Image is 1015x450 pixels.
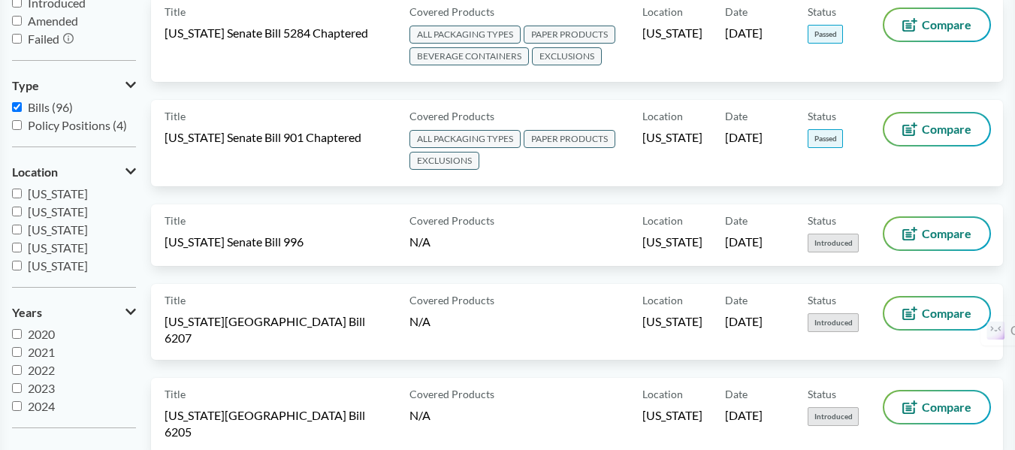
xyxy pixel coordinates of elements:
span: [US_STATE] [28,258,88,273]
input: 2021 [12,347,22,357]
span: Passed [808,129,843,148]
span: [US_STATE] [642,25,702,41]
span: Covered Products [409,4,494,20]
span: Location [642,108,683,124]
button: Compare [884,9,989,41]
input: Amended [12,16,22,26]
span: [US_STATE] [642,313,702,330]
span: Location [642,213,683,228]
input: Bills (96) [12,102,22,112]
span: Status [808,4,836,20]
span: Title [165,386,186,402]
span: Date [725,108,748,124]
input: [US_STATE] [12,207,22,216]
input: 2020 [12,329,22,339]
span: Status [808,108,836,124]
input: Failed [12,34,22,44]
span: Location [642,386,683,402]
span: [DATE] [725,234,763,250]
span: [US_STATE] [28,186,88,201]
span: Status [808,213,836,228]
span: 2023 [28,381,55,395]
span: Compare [922,123,971,135]
button: Location [12,159,136,185]
span: Compare [922,401,971,413]
span: Introduced [808,234,859,252]
span: EXCLUSIONS [409,152,479,170]
span: Policy Positions (4) [28,118,127,132]
input: Policy Positions (4) [12,120,22,130]
span: N/A [409,234,430,249]
span: Covered Products [409,213,494,228]
span: N/A [409,314,430,328]
span: Date [725,292,748,308]
span: N/A [409,408,430,422]
span: [US_STATE] Senate Bill 5284 Chaptered [165,25,368,41]
button: Compare [884,391,989,423]
input: 2023 [12,383,22,393]
span: [US_STATE] Senate Bill 996 [165,234,304,250]
button: Type [12,73,136,98]
span: Compare [922,307,971,319]
span: [US_STATE] [642,129,702,146]
span: Title [165,4,186,20]
span: 2022 [28,363,55,377]
span: Bills (96) [28,100,73,114]
span: 2021 [28,345,55,359]
span: Title [165,108,186,124]
span: Introduced [808,407,859,426]
span: Location [12,165,58,179]
span: Compare [922,228,971,240]
span: 2024 [28,399,55,413]
span: [US_STATE] [28,240,88,255]
span: [US_STATE] [642,234,702,250]
span: Years [12,306,42,319]
button: Compare [884,218,989,249]
input: [US_STATE] [12,261,22,270]
button: Compare [884,113,989,145]
span: Status [808,386,836,402]
span: [DATE] [725,313,763,330]
span: Covered Products [409,292,494,308]
span: Amended [28,14,78,28]
span: Covered Products [409,386,494,402]
span: PAPER PRODUCTS [524,26,615,44]
button: Compare [884,297,989,329]
span: EXCLUSIONS [532,47,602,65]
span: [US_STATE] [28,204,88,219]
span: Type [12,79,39,92]
button: Years [12,300,136,325]
span: [US_STATE][GEOGRAPHIC_DATA] Bill 6207 [165,313,391,346]
span: Covered Products [409,108,494,124]
span: 2020 [28,327,55,341]
span: PAPER PRODUCTS [524,130,615,148]
span: Date [725,4,748,20]
span: Compare [922,19,971,31]
input: 2024 [12,401,22,411]
span: [US_STATE] [28,222,88,237]
span: Status [808,292,836,308]
input: 2022 [12,365,22,375]
span: ALL PACKAGING TYPES [409,130,521,148]
input: [US_STATE] [12,225,22,234]
span: [DATE] [725,407,763,424]
span: [DATE] [725,129,763,146]
input: [US_STATE] [12,189,22,198]
span: Passed [808,25,843,44]
span: [US_STATE] Senate Bill 901 Chaptered [165,129,361,146]
span: Title [165,213,186,228]
span: BEVERAGE CONTAINERS [409,47,529,65]
span: [US_STATE][GEOGRAPHIC_DATA] Bill 6205 [165,407,391,440]
span: Introduced [808,313,859,332]
span: Title [165,292,186,308]
span: Failed [28,32,59,46]
span: Date [725,386,748,402]
span: Location [642,292,683,308]
span: [DATE] [725,25,763,41]
span: Date [725,213,748,228]
input: [US_STATE] [12,243,22,252]
span: Location [642,4,683,20]
span: ALL PACKAGING TYPES [409,26,521,44]
span: [US_STATE] [642,407,702,424]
